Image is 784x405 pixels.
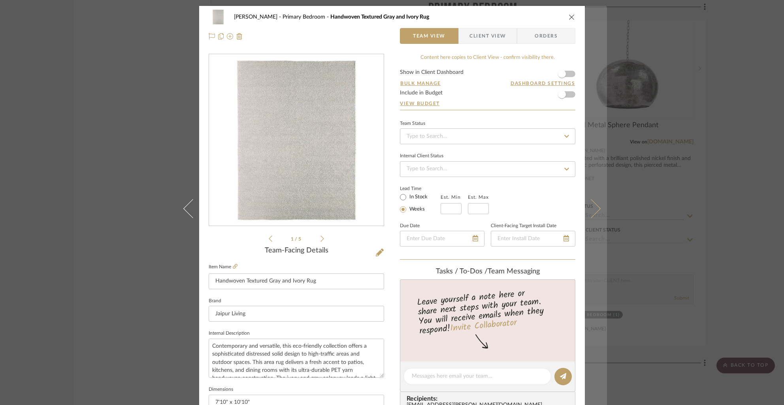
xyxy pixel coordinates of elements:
span: Recipients: [407,395,572,402]
label: Weeks [408,206,425,213]
input: Enter Due Date [400,231,484,247]
label: Client-Facing Target Install Date [491,224,556,228]
label: Due Date [400,224,420,228]
mat-radio-group: Select item type [400,192,441,214]
input: Enter Item Name [209,273,384,289]
a: View Budget [400,100,575,107]
label: Est. Max [468,194,489,200]
div: Leave yourself a note here or share next steps with your team. You will receive emails when they ... [399,285,577,338]
div: Internal Client Status [400,154,443,158]
img: 57a21c30-fe10-4a4c-b604-f7d5a21b7162_436x436.jpg [211,55,382,226]
div: Content here copies to Client View - confirm visibility there. [400,54,575,62]
input: Type to Search… [400,161,575,177]
div: Team-Facing Details [209,247,384,255]
span: Orders [526,28,566,44]
span: 1 [291,237,295,241]
button: Dashboard Settings [510,80,575,87]
div: 0 [209,55,384,226]
span: Team View [413,28,445,44]
input: Enter Install Date [491,231,575,247]
input: Type to Search… [400,128,575,144]
input: Enter Brand [209,306,384,322]
label: Dimensions [209,388,233,392]
img: 57a21c30-fe10-4a4c-b604-f7d5a21b7162_48x40.jpg [209,9,228,25]
label: In Stock [408,194,428,201]
button: Bulk Manage [400,80,441,87]
label: Brand [209,299,221,303]
span: Handwoven Textured Gray and Ivory Rug [330,14,429,20]
span: Client View [469,28,506,44]
span: Primary Bedroom [283,14,330,20]
span: 5 [298,237,302,241]
span: / [295,237,298,241]
button: close [568,13,575,21]
span: Tasks / To-Dos / [436,268,488,275]
span: [PERSON_NAME] [234,14,283,20]
div: team Messaging [400,267,575,276]
img: Remove from project [236,33,243,40]
a: Invite Collaborator [450,316,517,336]
label: Internal Description [209,332,250,335]
label: Item Name [209,264,237,270]
label: Est. Min [441,194,461,200]
label: Lead Time [400,185,441,192]
div: Team Status [400,122,425,126]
